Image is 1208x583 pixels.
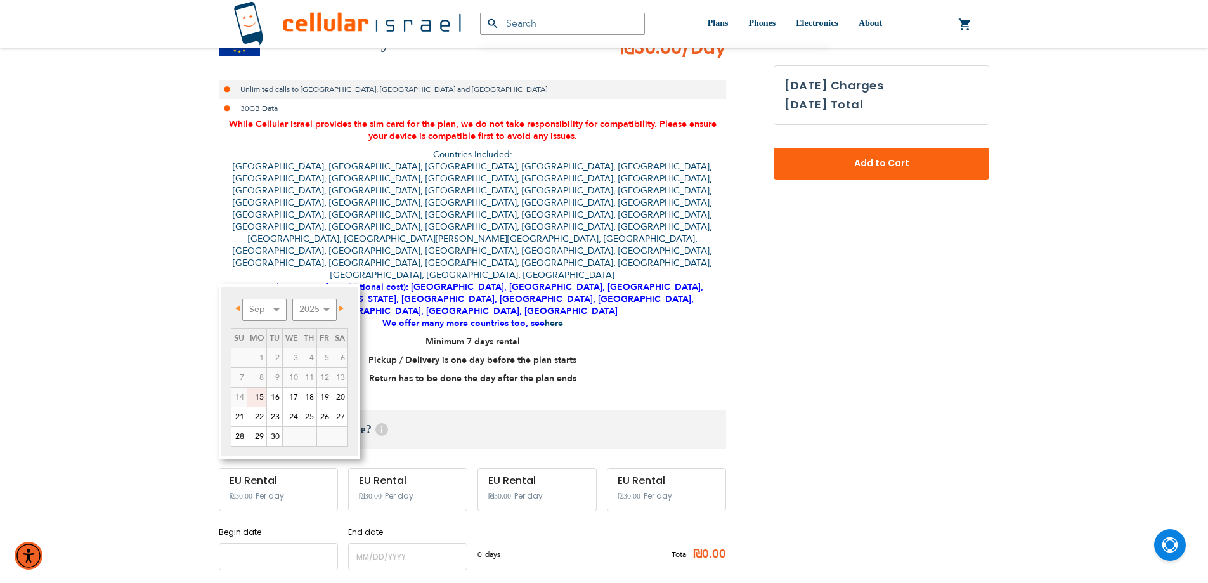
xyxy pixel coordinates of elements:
strong: Optional countries (for Additional cost): [GEOGRAPHIC_DATA], [GEOGRAPHIC_DATA], [GEOGRAPHIC_DATA]... [242,281,703,329]
span: 3 [283,348,301,367]
span: 12 [317,368,332,387]
span: 0 [477,549,485,560]
h3: [DATE] Total [784,95,863,114]
label: Begin date [219,527,338,538]
a: 19 [317,388,332,407]
span: 4 [301,348,316,367]
input: MM/DD/YYYY [219,543,338,570]
span: ₪30.00 [230,492,252,501]
span: Saturday [335,332,345,344]
span: ₪30.00 [618,492,640,501]
a: 23 [267,407,282,426]
a: 26 [317,407,332,426]
span: Prev [235,305,240,311]
a: 21 [231,407,247,426]
span: Tuesday [270,332,280,344]
a: 29 [247,427,266,446]
span: Per day [385,490,413,502]
span: Per day [644,490,672,502]
span: 7 [231,368,247,387]
span: ₪30.00 [488,492,511,501]
span: Plans [708,18,729,28]
span: Friday [320,332,329,344]
a: 18 [301,388,316,407]
span: 13 [332,368,347,387]
img: Cellular Israel Logo [233,1,461,46]
span: Wednesday [285,332,298,344]
strong: Minimum 7 days rental [425,336,520,348]
span: Add to Cart [815,157,947,170]
span: 1 [247,348,266,367]
span: ₪0.00 [688,545,726,564]
span: 8 [247,368,266,387]
div: EU Rental [230,475,327,487]
span: ₪30.00 [359,492,382,501]
span: 6 [332,348,347,367]
span: Sunday [234,332,244,344]
a: 22 [247,407,266,426]
select: Select year [292,299,337,321]
div: Accessibility Menu [15,542,42,570]
span: /Day [682,36,726,61]
span: 5 [317,348,332,367]
a: 15 [247,388,266,407]
span: Monday [250,332,264,344]
span: Thursday [304,332,314,344]
li: 30GB Data [219,99,726,118]
span: Electronics [796,18,838,28]
span: While Cellular Israel provides the sim card for the plan, we do not take responsibility for compa... [229,118,717,142]
span: About [859,18,882,28]
button: Add to Cart [774,148,989,180]
a: 30 [267,427,282,446]
span: Next [339,305,344,311]
a: 28 [231,427,247,446]
span: 2 [267,348,282,367]
span: Phones [748,18,776,28]
a: 24 [283,407,301,426]
a: 25 [301,407,316,426]
strong: Return has to be done the day after the plan ends [369,372,576,384]
a: 16 [267,388,282,407]
span: 9 [267,368,282,387]
input: Search [480,13,645,35]
span: Total [672,549,688,560]
div: EU Rental [488,475,586,487]
span: Per day [514,490,543,502]
span: ₪30.00 [620,36,726,61]
li: Unlimited calls to [GEOGRAPHIC_DATA], [GEOGRAPHIC_DATA] and [GEOGRAPHIC_DATA] [219,80,726,99]
span: 10 [283,368,301,387]
strong: Pickup / Delivery is one day before the plan starts [368,354,576,366]
select: Select month [242,299,287,321]
a: Prev [232,301,248,317]
span: 14 [231,388,247,407]
div: EU Rental [618,475,715,487]
a: 20 [332,388,347,407]
input: MM/DD/YYYY [348,543,467,570]
div: EU Rental [359,475,457,487]
p: Countries Included: [GEOGRAPHIC_DATA], [GEOGRAPHIC_DATA], [GEOGRAPHIC_DATA], [GEOGRAPHIC_DATA], [... [219,148,726,329]
a: 27 [332,407,347,426]
span: Help [375,423,388,436]
a: Next [331,301,347,317]
span: Per day [256,490,284,502]
label: End date [348,527,467,538]
span: 11 [301,368,316,387]
span: days [485,549,500,560]
h3: [DATE] Charges [784,76,978,95]
a: here [545,317,563,329]
a: 17 [283,388,301,407]
h3: When do you need service? [219,410,726,449]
